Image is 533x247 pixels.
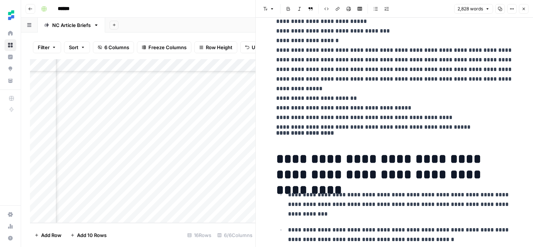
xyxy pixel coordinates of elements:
button: Workspace: Ten Speed [4,6,16,24]
span: Undo [252,44,264,51]
a: Insights [4,51,16,63]
span: 6 Columns [104,44,129,51]
img: Ten Speed Logo [4,9,18,22]
span: Row Height [206,44,232,51]
a: Browse [4,39,16,51]
a: Your Data [4,75,16,87]
button: Undo [240,41,269,53]
button: Help + Support [4,232,16,244]
button: Row Height [194,41,237,53]
a: Usage [4,220,16,232]
button: 6 Columns [93,41,134,53]
a: Opportunities [4,63,16,75]
button: 2,828 words [454,4,493,14]
span: 2,828 words [457,6,483,12]
button: Freeze Columns [137,41,191,53]
div: NC Article Briefs [52,21,91,29]
span: Add Row [41,231,61,239]
a: NC Article Briefs [38,18,105,33]
span: Freeze Columns [148,44,187,51]
a: Settings [4,209,16,220]
button: Add Row [30,229,66,241]
button: Add 10 Rows [66,229,111,241]
button: Sort [64,41,90,53]
span: Sort [69,44,78,51]
div: 16 Rows [184,229,214,241]
span: Filter [38,44,50,51]
div: 6/6 Columns [214,229,255,241]
span: Add 10 Rows [77,231,107,239]
a: Home [4,27,16,39]
button: Filter [33,41,61,53]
